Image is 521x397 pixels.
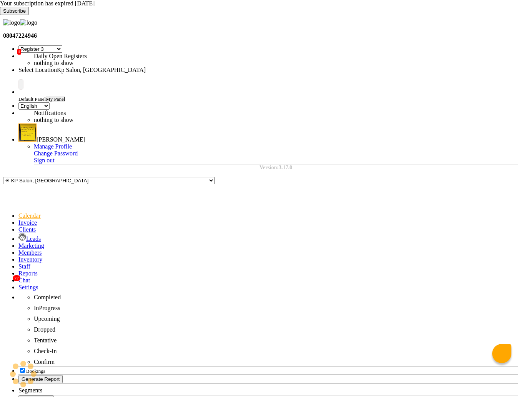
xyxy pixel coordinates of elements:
a: Sign out [34,157,55,163]
a: Settings [18,284,38,290]
a: Calendar [18,212,41,219]
img: logo [3,19,20,26]
a: Marketing [18,242,44,249]
a: Leads [18,235,41,242]
div: Version:3.17.0 [34,165,518,171]
a: Clients [18,226,36,233]
span: Check-In [34,348,57,354]
span: Chat [18,277,30,284]
span: Bookings [26,368,45,374]
span: My Panel [46,96,65,102]
span: Upcoming [34,315,60,322]
div: Notifications [34,110,226,117]
div: Daily Open Registers [34,53,226,60]
span: Segments [18,387,42,394]
a: Invoice [18,219,37,226]
span: Confirm [34,359,55,365]
span: Leads [26,235,41,242]
img: logo [20,19,37,26]
a: Staff [18,263,30,270]
b: 08047224946 [3,32,37,39]
span: Default Panel [18,96,46,102]
span: InProgress [34,305,60,311]
span: [PERSON_NAME] [37,136,85,143]
button: Generate Report [18,375,63,383]
span: Dropped [34,326,55,333]
a: Manage Profile [34,143,72,150]
a: Inventory [18,256,42,263]
a: 77Chat [18,277,30,284]
li: nothing to show [34,60,226,67]
a: Members [18,249,42,256]
span: Tentative [34,337,57,344]
span: 77 [13,275,20,281]
a: Reports [18,270,38,277]
li: nothing to show [34,117,226,123]
img: Vidhi [18,123,37,142]
a: Change Password [34,150,78,157]
span: 8 [17,49,21,55]
span: Completed [34,294,61,300]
